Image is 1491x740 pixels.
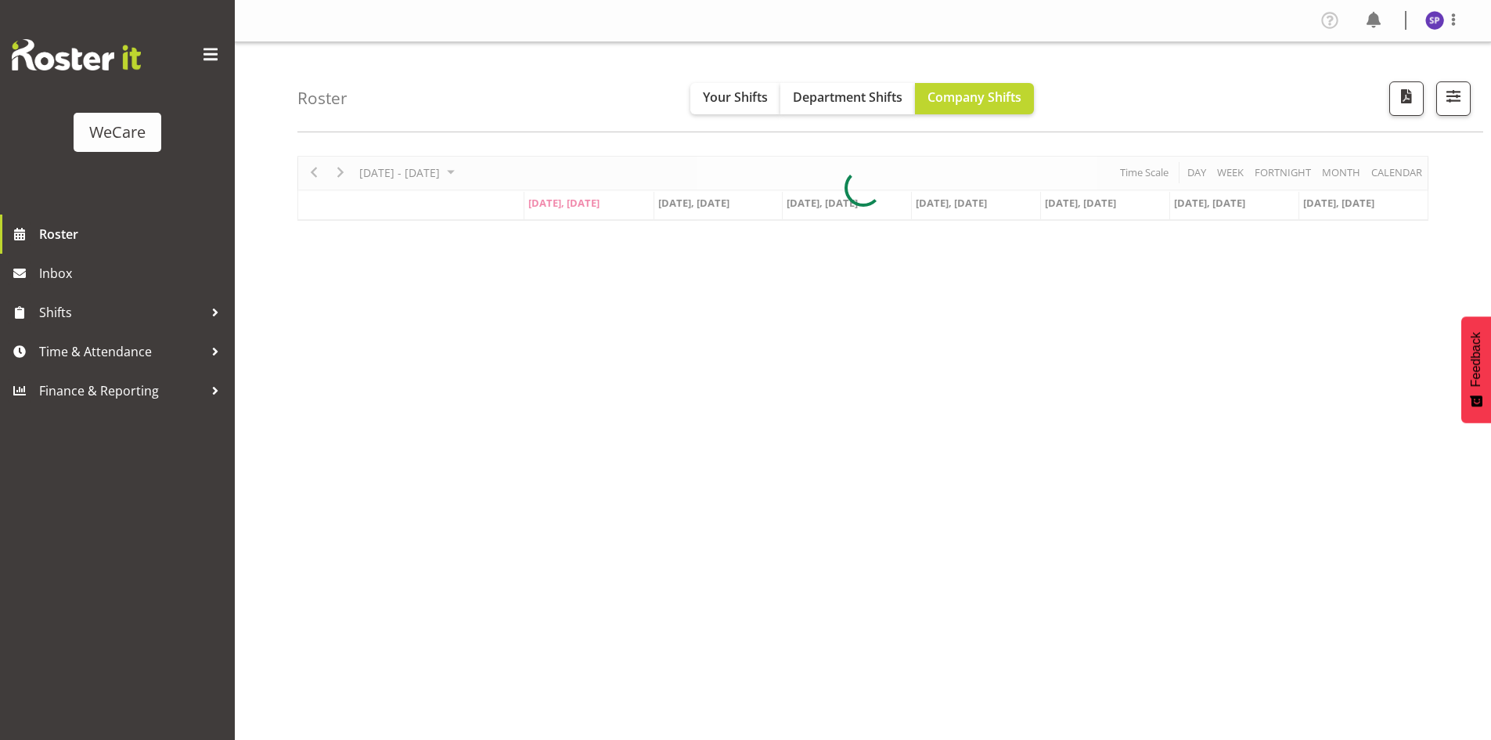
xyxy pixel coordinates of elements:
img: sabnam-pun11077.jpg [1425,11,1444,30]
span: Your Shifts [703,88,768,106]
div: WeCare [89,121,146,144]
button: Company Shifts [915,83,1034,114]
span: Roster [39,222,227,246]
span: Company Shifts [927,88,1021,106]
button: Your Shifts [690,83,780,114]
img: Rosterit website logo [12,39,141,70]
span: Feedback [1469,332,1483,387]
span: Department Shifts [793,88,902,106]
button: Feedback - Show survey [1461,316,1491,423]
span: Time & Attendance [39,340,203,363]
span: Finance & Reporting [39,379,203,402]
button: Filter Shifts [1436,81,1471,116]
button: Download a PDF of the roster according to the set date range. [1389,81,1424,116]
span: Shifts [39,301,203,324]
button: Department Shifts [780,83,915,114]
h4: Roster [297,89,348,107]
span: Inbox [39,262,227,285]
